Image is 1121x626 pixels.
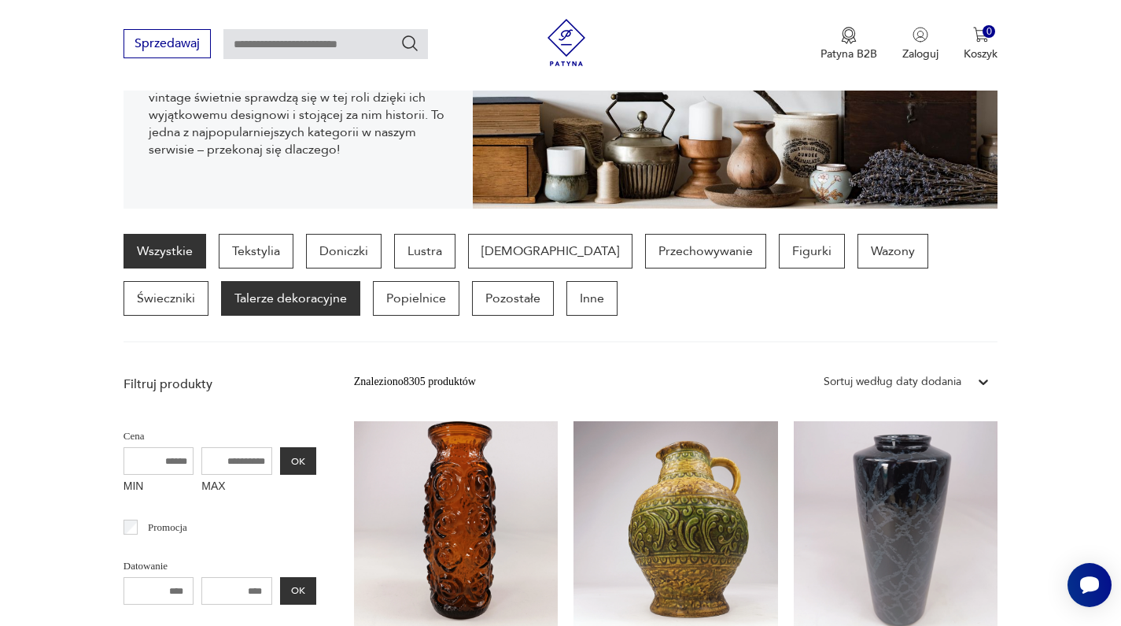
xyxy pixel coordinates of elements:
[841,27,857,44] img: Ikona medalu
[543,19,590,66] img: Patyna - sklep z meblami i dekoracjami vintage
[645,234,766,269] a: Przechowywanie
[124,475,194,500] label: MIN
[306,234,382,269] a: Doniczki
[566,281,618,316] a: Inne
[820,46,877,61] p: Patyna B2B
[973,27,989,43] img: Ikona koszyka
[779,234,845,269] a: Figurki
[824,373,961,391] div: Sortuj według daty dodania
[124,428,316,445] p: Cena
[1068,563,1112,607] iframe: Smartsupp widget button
[124,557,316,575] p: Datowanie
[964,46,997,61] p: Koszyk
[820,27,877,61] a: Ikona medaluPatyna B2B
[902,46,938,61] p: Zaloguj
[149,54,448,158] p: Nie od [DATE] wiadomo, że w stylowych mieszkaniach królują niebanalne dodatki. Dekoracje vintage ...
[373,281,459,316] a: Popielnice
[201,475,272,500] label: MAX
[221,281,360,316] a: Talerze dekoracyjne
[913,27,928,43] img: Ikonka użytkownika
[400,34,419,53] button: Szukaj
[394,234,455,269] a: Lustra
[124,281,208,316] a: Świeczniki
[280,577,316,605] button: OK
[983,25,996,39] div: 0
[820,27,877,61] button: Patyna B2B
[124,29,211,58] button: Sprzedawaj
[280,447,316,475] button: OK
[472,281,554,316] a: Pozostałe
[124,234,206,269] a: Wszystkie
[124,39,211,50] a: Sprzedawaj
[148,519,187,536] p: Promocja
[124,376,316,393] p: Filtruj produkty
[857,234,928,269] a: Wazony
[468,234,632,269] a: [DEMOGRAPHIC_DATA]
[964,27,997,61] button: 0Koszyk
[902,27,938,61] button: Zaloguj
[354,373,476,391] div: Znaleziono 8305 produktów
[219,234,293,269] a: Tekstylia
